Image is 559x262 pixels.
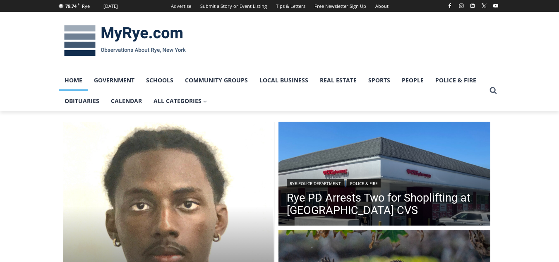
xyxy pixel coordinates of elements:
[445,1,455,11] a: Facebook
[59,19,191,62] img: MyRye.com
[347,179,381,187] a: Police & Fire
[362,70,396,91] a: Sports
[287,192,482,216] a: Rye PD Arrests Two for Shoplifting at [GEOGRAPHIC_DATA] CVS
[103,2,118,10] div: [DATE]
[396,70,429,91] a: People
[254,70,314,91] a: Local Business
[154,96,207,106] span: All Categories
[82,2,90,10] div: Rye
[278,122,490,228] a: Read More Rye PD Arrests Two for Shoplifting at Boston Post Road CVS
[314,70,362,91] a: Real Estate
[479,1,489,11] a: X
[148,91,213,111] a: All Categories
[78,2,79,6] span: F
[59,91,105,111] a: Obituaries
[287,179,344,187] a: Rye Police Department
[429,70,482,91] a: Police & Fire
[278,122,490,228] img: CVS edited MC Purchase St Downtown Rye #0002 2021-05-17 CVS Pharmacy Angle 2 IMG_0641
[59,70,486,112] nav: Primary Navigation
[65,3,77,9] span: 79.74
[456,1,466,11] a: Instagram
[105,91,148,111] a: Calendar
[491,1,501,11] a: YouTube
[179,70,254,91] a: Community Groups
[468,1,477,11] a: Linkedin
[140,70,179,91] a: Schools
[59,70,88,91] a: Home
[287,178,482,187] div: |
[88,70,140,91] a: Government
[486,83,501,98] button: View Search Form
